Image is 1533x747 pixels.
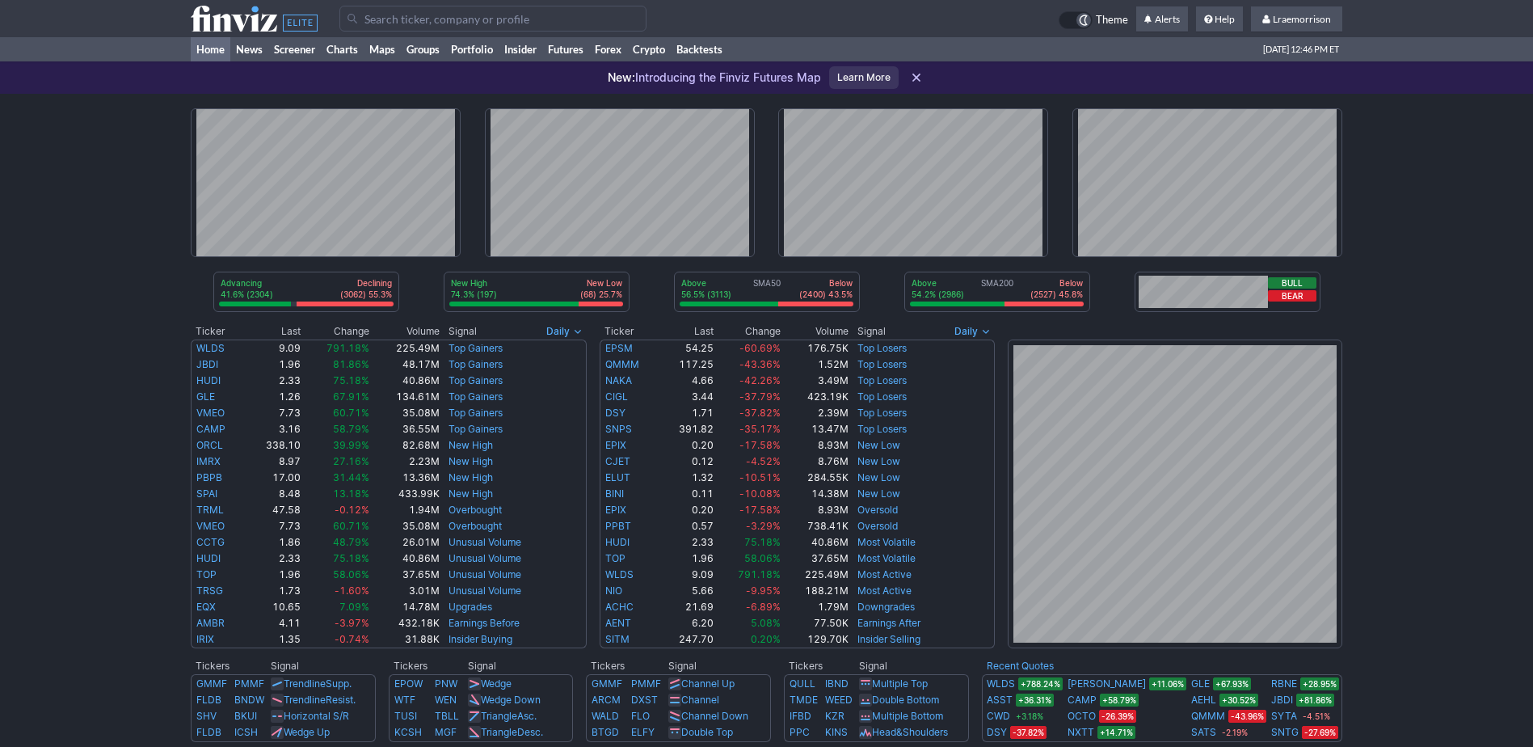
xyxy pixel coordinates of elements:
[191,323,246,340] th: Ticker
[451,277,497,289] p: New High
[246,454,302,470] td: 8.97
[781,502,849,518] td: 8.93M
[857,617,920,629] a: Earnings After
[781,373,849,389] td: 3.49M
[744,552,781,564] span: 58.06%
[660,454,715,470] td: 0.12
[605,390,628,403] a: CIGL
[435,726,457,738] a: MGF
[481,710,537,722] a: TriangleAsc.
[681,277,731,289] p: Above
[857,504,898,516] a: Oversold
[246,583,302,599] td: 1.73
[857,455,900,467] a: New Low
[246,534,302,551] td: 1.86
[605,585,622,597] a: NIO
[449,325,477,338] span: Signal
[660,551,715,567] td: 1.96
[746,520,781,532] span: -3.29%
[196,633,214,645] a: IRIX
[781,405,849,421] td: 2.39M
[517,710,537,722] span: Asc.
[449,633,512,645] a: Insider Buying
[546,323,570,340] span: Daily
[435,677,457,690] a: PNW
[660,534,715,551] td: 2.33
[370,357,440,373] td: 48.17M
[681,710,748,722] a: Channel Down
[196,710,217,722] a: SHV
[790,677,815,690] a: QULL
[1059,11,1128,29] a: Theme
[781,389,849,405] td: 423.19K
[284,694,356,706] a: TrendlineResist.
[631,677,661,690] a: PMMF
[987,708,1010,724] a: CWD
[246,421,302,437] td: 3.16
[605,471,630,483] a: ELUT
[394,677,423,690] a: EPOW
[370,421,440,437] td: 36.55M
[370,470,440,486] td: 13.36M
[781,323,849,340] th: Volume
[592,710,619,722] a: WALD
[739,504,781,516] span: -17.58%
[333,455,369,467] span: 27.16%
[829,66,899,89] a: Learn More
[246,551,302,567] td: 2.33
[449,552,521,564] a: Unusual Volume
[738,568,781,580] span: 791.18%
[196,471,222,483] a: PBPB
[1068,724,1094,741] a: NXTT
[401,37,445,61] a: Groups
[790,726,810,738] a: PPC
[1068,708,1096,724] a: OCTO
[246,340,302,357] td: 9.09
[364,37,401,61] a: Maps
[605,568,634,580] a: WLDS
[987,676,1015,692] a: WLDS
[435,710,459,722] a: TBLL
[1191,708,1225,724] a: QMMM
[857,633,920,645] a: Insider Selling
[246,373,302,389] td: 2.33
[449,342,503,354] a: Top Gainers
[196,552,221,564] a: HUDI
[605,601,634,613] a: ACHC
[739,407,781,419] span: -37.82%
[449,374,503,386] a: Top Gainers
[680,277,854,302] div: SMA50
[987,692,1013,708] a: ASST
[246,502,302,518] td: 47.58
[1096,11,1128,29] span: Theme
[370,323,440,340] th: Volume
[872,726,948,738] a: Head&Shoulders
[857,358,907,370] a: Top Losers
[246,567,302,583] td: 1.96
[445,37,499,61] a: Portfolio
[246,389,302,405] td: 1.26
[196,455,221,467] a: IMRX
[333,568,369,580] span: 58.06%
[196,374,221,386] a: HUDI
[196,390,215,403] a: GLE
[660,437,715,454] td: 0.20
[781,567,849,583] td: 225.49M
[799,277,853,289] p: Below
[605,552,625,564] a: TOP
[781,518,849,534] td: 738.41K
[196,504,224,516] a: TRML
[333,358,369,370] span: 81.86%
[660,486,715,502] td: 0.11
[631,694,658,706] a: DXST
[825,694,853,706] a: WEED
[246,323,302,340] th: Last
[739,342,781,354] span: -60.69%
[333,552,369,564] span: 75.18%
[660,340,715,357] td: 54.25
[370,567,440,583] td: 37.65M
[714,323,781,340] th: Change
[196,487,217,500] a: SPAI
[196,342,225,354] a: WLDS
[333,407,369,419] span: 60.71%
